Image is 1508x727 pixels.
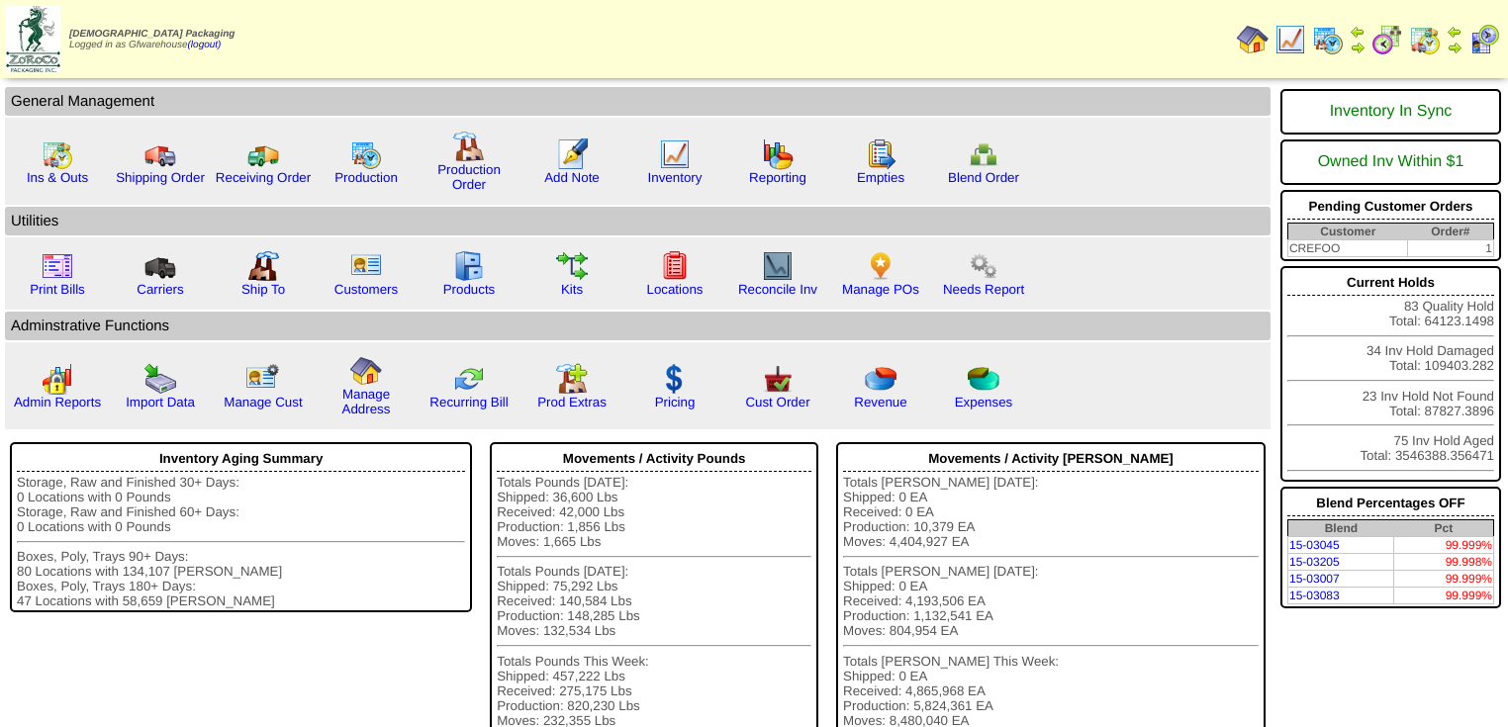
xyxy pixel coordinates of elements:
[5,87,1271,116] td: General Management
[1408,240,1494,257] td: 1
[1289,555,1340,569] a: 15-03205
[655,395,696,409] a: Pricing
[659,363,691,395] img: dollar.gif
[1350,40,1366,55] img: arrowright.gif
[1287,194,1494,220] div: Pending Customer Orders
[1394,554,1494,571] td: 99.998%
[497,446,811,472] div: Movements / Activity Pounds
[453,250,485,282] img: cabinet.gif
[144,250,176,282] img: truck3.gif
[762,138,794,170] img: graph.gif
[144,363,176,395] img: import.gif
[1394,520,1494,537] th: Pct
[6,6,60,72] img: zoroco-logo-small.webp
[116,170,205,185] a: Shipping Order
[247,250,279,282] img: factory2.gif
[1274,24,1306,55] img: line_graph.gif
[17,446,465,472] div: Inventory Aging Summary
[429,395,508,409] a: Recurring Bill
[948,170,1019,185] a: Blend Order
[350,138,382,170] img: calendarprod.gif
[224,395,302,409] a: Manage Cust
[443,282,496,297] a: Products
[334,170,398,185] a: Production
[659,250,691,282] img: locations.gif
[749,170,806,185] a: Reporting
[556,250,588,282] img: workflow.gif
[943,282,1024,297] a: Needs Report
[865,250,896,282] img: po.png
[1312,24,1344,55] img: calendarprod.gif
[762,250,794,282] img: line_graph2.gif
[1287,240,1407,257] td: CREFOO
[42,250,73,282] img: invoice2.gif
[137,282,183,297] a: Carriers
[745,395,809,409] a: Cust Order
[216,170,311,185] a: Receiving Order
[537,395,607,409] a: Prod Extras
[1280,266,1501,482] div: 83 Quality Hold Total: 64123.1498 34 Inv Hold Damaged Total: 109403.282 23 Inv Hold Not Found Tot...
[865,138,896,170] img: workorder.gif
[1409,24,1441,55] img: calendarinout.gif
[561,282,583,297] a: Kits
[1287,93,1494,131] div: Inventory In Sync
[955,395,1013,409] a: Expenses
[188,40,222,50] a: (logout)
[1371,24,1403,55] img: calendarblend.gif
[842,282,919,297] a: Manage POs
[1289,589,1340,602] a: 15-03083
[865,363,896,395] img: pie_chart.png
[1447,40,1462,55] img: arrowright.gif
[1447,24,1462,40] img: arrowleft.gif
[968,250,999,282] img: workflow.png
[126,395,195,409] a: Import Data
[968,138,999,170] img: network.png
[69,29,235,40] span: [DEMOGRAPHIC_DATA] Packaging
[453,363,485,395] img: reconcile.gif
[854,395,906,409] a: Revenue
[350,250,382,282] img: customers.gif
[247,138,279,170] img: truck2.gif
[1408,224,1494,240] th: Order#
[42,138,73,170] img: calendarinout.gif
[659,138,691,170] img: line_graph.gif
[738,282,817,297] a: Reconcile Inv
[437,162,501,192] a: Production Order
[968,363,999,395] img: pie_chart2.png
[5,312,1271,340] td: Adminstrative Functions
[1468,24,1500,55] img: calendarcustomer.gif
[245,363,282,395] img: managecust.png
[334,282,398,297] a: Customers
[1394,537,1494,554] td: 99.999%
[1287,270,1494,296] div: Current Holds
[556,138,588,170] img: orders.gif
[1394,571,1494,588] td: 99.999%
[1287,224,1407,240] th: Customer
[241,282,285,297] a: Ship To
[843,446,1259,472] div: Movements / Activity [PERSON_NAME]
[646,282,703,297] a: Locations
[14,395,101,409] a: Admin Reports
[857,170,904,185] a: Empties
[453,131,485,162] img: factory.gif
[17,475,465,608] div: Storage, Raw and Finished 30+ Days: 0 Locations with 0 Pounds Storage, Raw and Finished 60+ Days:...
[544,170,600,185] a: Add Note
[1289,572,1340,586] a: 15-03007
[30,282,85,297] a: Print Bills
[1287,143,1494,181] div: Owned Inv Within $1
[5,207,1271,235] td: Utilities
[1289,538,1340,552] a: 15-03045
[342,387,391,416] a: Manage Address
[350,355,382,387] img: home.gif
[648,170,703,185] a: Inventory
[1237,24,1269,55] img: home.gif
[556,363,588,395] img: prodextras.gif
[1287,520,1393,537] th: Blend
[27,170,88,185] a: Ins & Outs
[1287,491,1494,516] div: Blend Percentages OFF
[1394,588,1494,604] td: 99.999%
[42,363,73,395] img: graph2.png
[144,138,176,170] img: truck.gif
[69,29,235,50] span: Logged in as Gfwarehouse
[762,363,794,395] img: cust_order.png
